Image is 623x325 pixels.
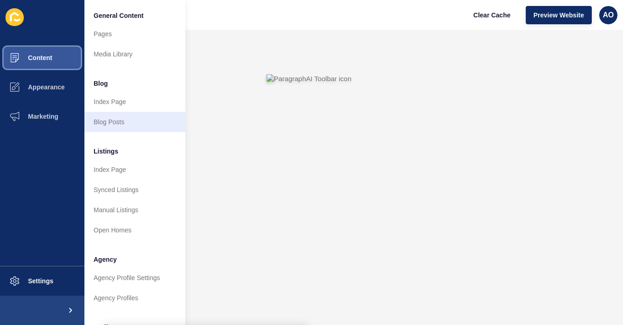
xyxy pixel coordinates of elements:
[94,11,144,20] span: General Content
[84,112,185,132] a: Blog Posts
[473,11,511,20] span: Clear Cache
[84,288,185,308] a: Agency Profiles
[526,6,592,24] button: Preview Website
[84,160,185,180] a: Index Page
[84,24,185,44] a: Pages
[603,11,614,20] span: AO
[84,180,185,200] a: Synced Listings
[84,220,185,240] a: Open Homes
[84,268,185,288] a: Agency Profile Settings
[94,255,117,264] span: Agency
[84,92,185,112] a: Index Page
[94,147,118,156] span: Listings
[267,74,351,95] img: ParagraphAI Toolbar icon
[84,44,185,64] a: Media Library
[94,79,108,88] span: Blog
[84,200,185,220] a: Manual Listings
[534,11,584,20] span: Preview Website
[466,6,518,24] button: Clear Cache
